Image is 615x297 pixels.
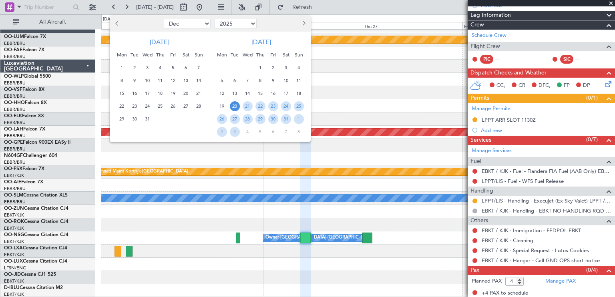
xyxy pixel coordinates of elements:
span: 8 [117,76,127,86]
div: Sun [292,48,305,61]
div: 27-1-2026 [228,112,241,125]
span: 8 [255,76,265,86]
span: 22 [255,101,265,111]
span: 2 [217,127,227,137]
span: 4 [243,127,253,137]
div: 21-12-2025 [192,87,205,100]
span: 3 [143,63,153,73]
div: 24-12-2025 [141,100,154,112]
div: 5-2-2026 [254,125,267,138]
span: 12 [217,88,227,98]
span: 16 [268,88,278,98]
div: Mon [115,48,128,61]
div: 17-12-2025 [141,87,154,100]
div: 3-12-2025 [141,61,154,74]
span: 30 [130,114,140,124]
span: 23 [268,101,278,111]
div: 7-12-2025 [192,61,205,74]
div: 5-12-2025 [167,61,179,74]
div: 28-12-2025 [192,100,205,112]
div: 15-12-2025 [115,87,128,100]
span: 6 [181,63,191,73]
div: 26-1-2026 [215,112,228,125]
div: 28-1-2026 [241,112,254,125]
div: 11-12-2025 [154,74,167,87]
div: 6-12-2025 [179,61,192,74]
span: 1 [255,63,265,73]
span: 3 [281,63,291,73]
span: 5 [217,76,227,86]
div: 2-12-2025 [128,61,141,74]
div: 1-1-2026 [254,61,267,74]
div: 17-1-2026 [279,87,292,100]
span: 19 [168,88,178,98]
div: 8-12-2025 [115,74,128,87]
div: 3-2-2026 [228,125,241,138]
div: 22-12-2025 [115,100,128,112]
span: 15 [117,88,127,98]
div: 18-1-2026 [292,87,305,100]
div: 9-12-2025 [128,74,141,87]
span: 2 [268,63,278,73]
div: 26-12-2025 [167,100,179,112]
div: 8-1-2026 [254,74,267,87]
div: 10-12-2025 [141,74,154,87]
span: 29 [117,114,127,124]
div: Thu [254,48,267,61]
span: 28 [194,101,204,111]
span: 15 [255,88,265,98]
div: 2-2-2026 [215,125,228,138]
div: 23-12-2025 [128,100,141,112]
div: 20-1-2026 [228,100,241,112]
div: Mon [215,48,228,61]
span: 4 [294,63,304,73]
div: 1-12-2025 [115,61,128,74]
span: 1 [294,114,304,124]
div: 20-12-2025 [179,87,192,100]
div: 31-1-2026 [279,112,292,125]
span: 23 [130,101,140,111]
span: 11 [294,76,304,86]
span: 5 [168,63,178,73]
div: 19-1-2026 [215,100,228,112]
span: 18 [294,88,304,98]
div: 16-1-2026 [267,87,279,100]
div: 15-1-2026 [254,87,267,100]
span: 29 [255,114,265,124]
span: 14 [243,88,253,98]
div: 5-1-2026 [215,74,228,87]
div: 7-2-2026 [279,125,292,138]
span: 7 [243,76,253,86]
span: 9 [268,76,278,86]
div: Wed [241,48,254,61]
div: Sat [279,48,292,61]
div: 30-12-2025 [128,112,141,125]
div: 14-12-2025 [192,74,205,87]
div: Wed [141,48,154,61]
div: 4-2-2026 [241,125,254,138]
div: 21-1-2026 [241,100,254,112]
button: Next month [299,17,308,30]
div: 3-1-2026 [279,61,292,74]
div: 2-1-2026 [267,61,279,74]
span: 30 [268,114,278,124]
span: 1 [117,63,127,73]
span: 7 [194,63,204,73]
span: 16 [130,88,140,98]
span: 18 [155,88,165,98]
div: 25-1-2026 [292,100,305,112]
div: 8-2-2026 [292,125,305,138]
div: Thu [154,48,167,61]
div: 1-2-2026 [292,112,305,125]
span: 20 [230,101,240,111]
span: 10 [281,76,291,86]
div: Sun [192,48,205,61]
div: 9-1-2026 [267,74,279,87]
button: Previous month [113,17,122,30]
div: 11-1-2026 [292,74,305,87]
span: 28 [243,114,253,124]
div: 18-12-2025 [154,87,167,100]
span: 8 [294,127,304,137]
div: 19-12-2025 [167,87,179,100]
span: 19 [217,101,227,111]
